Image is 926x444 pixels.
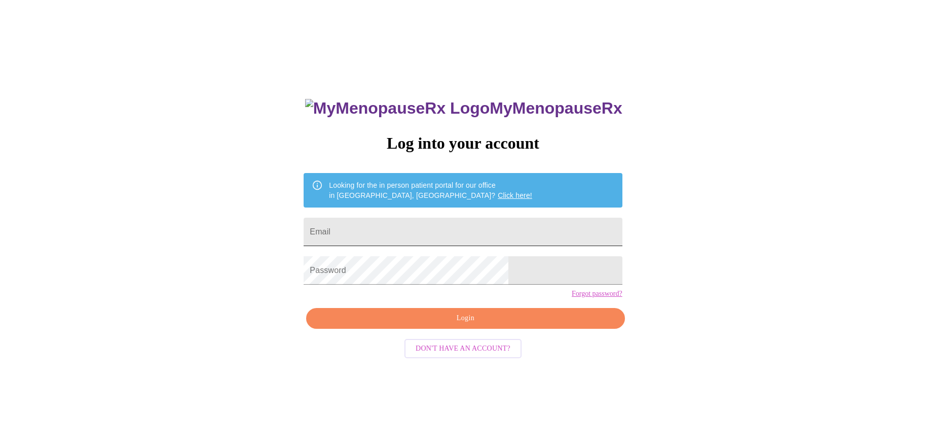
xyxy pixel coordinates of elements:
button: Don't have an account? [404,339,522,359]
span: Login [318,312,613,325]
h3: MyMenopauseRx [305,99,622,118]
span: Don't have an account? [416,343,510,355]
button: Login [306,308,624,329]
img: MyMenopauseRx Logo [305,99,490,118]
div: Looking for the in person patient portal for our office in [GEOGRAPHIC_DATA], [GEOGRAPHIC_DATA]? [329,176,532,204]
a: Click here! [498,191,532,199]
a: Don't have an account? [402,343,524,352]
a: Forgot password? [572,290,622,298]
h3: Log into your account [304,134,622,153]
